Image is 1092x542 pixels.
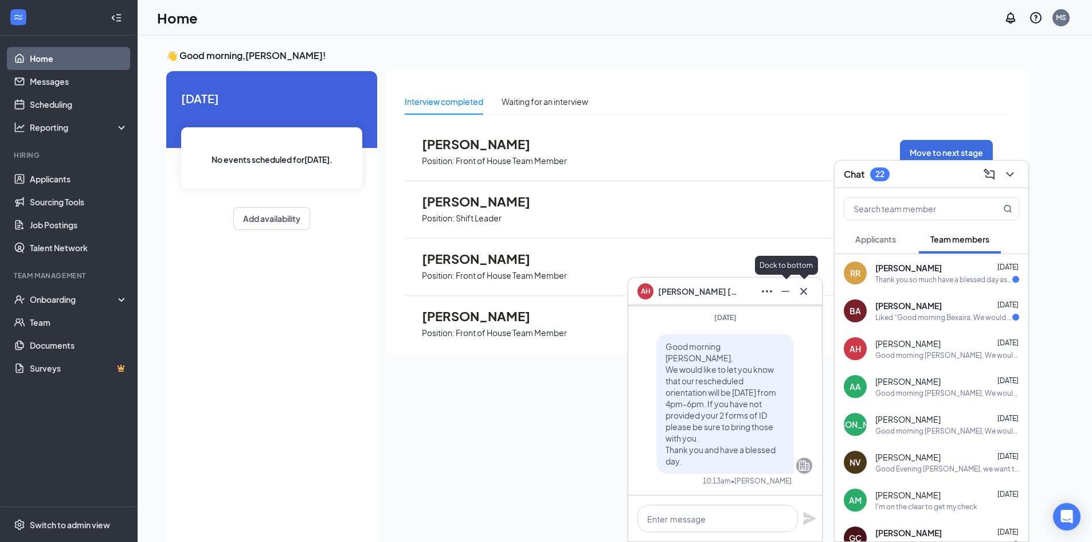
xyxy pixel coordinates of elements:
[875,464,1019,474] div: Good Evening [PERSON_NAME], we want to inform you that we will be holding orientation [DATE] here...
[855,234,896,244] span: Applicants
[875,527,942,539] span: [PERSON_NAME]
[422,327,455,338] p: Position:
[997,490,1019,498] span: [DATE]
[849,494,862,506] div: AM
[755,256,817,275] div: Dock to bottom
[30,357,128,380] a: SurveysCrown
[776,282,794,301] button: Minimize
[797,459,811,473] svg: Company
[875,502,977,512] div: I'm on the clear to get my check
[844,168,864,181] h3: Chat
[875,275,1012,284] div: Thank you so much have a blessed day as well
[405,95,483,108] div: Interview completed
[850,305,861,317] div: BA
[1053,503,1081,531] div: Open Intercom Messenger
[930,234,989,244] span: Team members
[703,476,731,486] div: 10:13am
[997,338,1019,347] span: [DATE]
[875,338,941,349] span: [PERSON_NAME]
[731,476,792,486] span: • [PERSON_NAME]
[422,270,455,281] p: Position:
[1056,13,1066,22] div: MS
[30,93,128,116] a: Scheduling
[233,207,310,230] button: Add availability
[14,150,126,160] div: Hiring
[30,190,128,213] a: Sourcing Tools
[875,313,1012,322] div: Liked “Good morning Bexaira, We would like to let you know that our rescheduled orientation will ...
[1003,204,1012,213] svg: MagnifyingGlass
[422,251,548,266] span: [PERSON_NAME]
[875,388,1019,398] div: Good morning [PERSON_NAME], We would like to let you know that our rescheduled orientation will b...
[456,213,502,224] p: Shift Leader
[997,301,1019,309] span: [DATE]
[456,155,567,166] p: Front of House Team Member
[875,300,942,311] span: [PERSON_NAME]
[875,426,1019,436] div: Good morning [PERSON_NAME], We would like to let you know that our rescheduled orientation will b...
[111,12,122,24] svg: Collapse
[1001,165,1019,184] button: ChevronDown
[30,213,128,236] a: Job Postings
[14,294,25,305] svg: UserCheck
[844,198,980,220] input: Search team member
[422,155,455,166] p: Position:
[212,153,332,166] span: No events scheduled for [DATE] .
[456,270,567,281] p: Front of House Team Member
[14,271,126,280] div: Team Management
[875,414,941,425] span: [PERSON_NAME]
[997,414,1019,423] span: [DATE]
[850,267,860,279] div: RR
[30,47,128,70] a: Home
[875,451,941,463] span: [PERSON_NAME]
[502,95,588,108] div: Waiting for an interview
[1029,11,1043,25] svg: QuestionInfo
[658,285,738,298] span: [PERSON_NAME] [PERSON_NAME]
[822,419,889,430] div: [PERSON_NAME]
[850,381,861,392] div: AA
[30,122,128,133] div: Reporting
[1003,167,1017,181] svg: ChevronDown
[14,519,25,531] svg: Settings
[997,452,1019,461] span: [DATE]
[30,167,128,190] a: Applicants
[30,294,118,305] div: Onboarding
[900,140,993,165] button: Move to next stage
[983,167,996,181] svg: ComposeMessage
[875,350,1019,360] div: Good morning [PERSON_NAME], We would like to let you know that our rescheduled orientation will b...
[803,512,816,525] svg: Plane
[794,282,813,301] button: Cross
[181,89,362,107] span: [DATE]
[30,236,128,259] a: Talent Network
[714,313,737,322] span: [DATE]
[850,343,861,354] div: AH
[797,284,811,298] svg: Cross
[778,284,792,298] svg: Minimize
[980,165,999,184] button: ComposeMessage
[166,49,1028,62] h3: 👋 Good morning, [PERSON_NAME] !
[30,519,110,531] div: Switch to admin view
[422,194,548,209] span: [PERSON_NAME]
[875,262,942,274] span: [PERSON_NAME]
[30,334,128,357] a: Documents
[997,263,1019,271] span: [DATE]
[422,213,455,224] p: Position:
[760,284,774,298] svg: Ellipses
[997,528,1019,536] span: [DATE]
[875,376,941,387] span: [PERSON_NAME]
[456,327,567,338] p: Front of House Team Member
[1004,11,1017,25] svg: Notifications
[875,169,884,179] div: 22
[13,11,24,23] svg: WorkstreamLogo
[666,341,776,466] span: Good morning [PERSON_NAME], We would like to let you know that our rescheduled orientation will b...
[758,282,776,301] button: Ellipses
[14,122,25,133] svg: Analysis
[422,309,548,323] span: [PERSON_NAME]
[157,8,198,28] h1: Home
[850,457,861,468] div: NV
[30,311,128,334] a: Team
[30,70,128,93] a: Messages
[875,489,941,501] span: [PERSON_NAME]
[422,137,548,151] span: [PERSON_NAME]
[997,376,1019,385] span: [DATE]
